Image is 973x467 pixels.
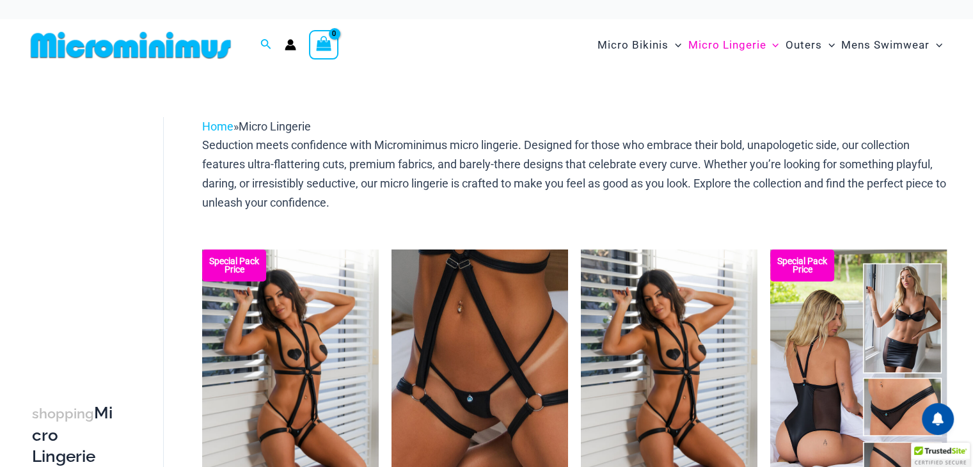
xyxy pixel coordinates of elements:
[822,29,835,61] span: Menu Toggle
[202,136,947,212] p: Seduction meets confidence with Microminimus micro lingerie. Designed for those who embrace their...
[766,29,779,61] span: Menu Toggle
[770,257,834,274] b: Special Pack Price
[841,29,929,61] span: Mens Swimwear
[786,29,822,61] span: Outers
[202,257,266,274] b: Special Pack Price
[911,443,970,467] div: TrustedSite Certified
[929,29,942,61] span: Menu Toggle
[32,107,147,363] iframe: TrustedSite Certified
[32,406,94,422] span: shopping
[260,37,272,53] a: Search icon link
[688,29,766,61] span: Micro Lingerie
[202,120,233,133] a: Home
[26,31,236,59] img: MM SHOP LOGO FLAT
[668,29,681,61] span: Menu Toggle
[838,26,945,65] a: Mens SwimwearMenu ToggleMenu Toggle
[592,24,947,67] nav: Site Navigation
[309,30,338,59] a: View Shopping Cart, empty
[684,26,782,65] a: Micro LingerieMenu ToggleMenu Toggle
[239,120,311,133] span: Micro Lingerie
[782,26,838,65] a: OutersMenu ToggleMenu Toggle
[597,29,668,61] span: Micro Bikinis
[202,120,311,133] span: »
[594,26,684,65] a: Micro BikinisMenu ToggleMenu Toggle
[285,39,296,51] a: Account icon link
